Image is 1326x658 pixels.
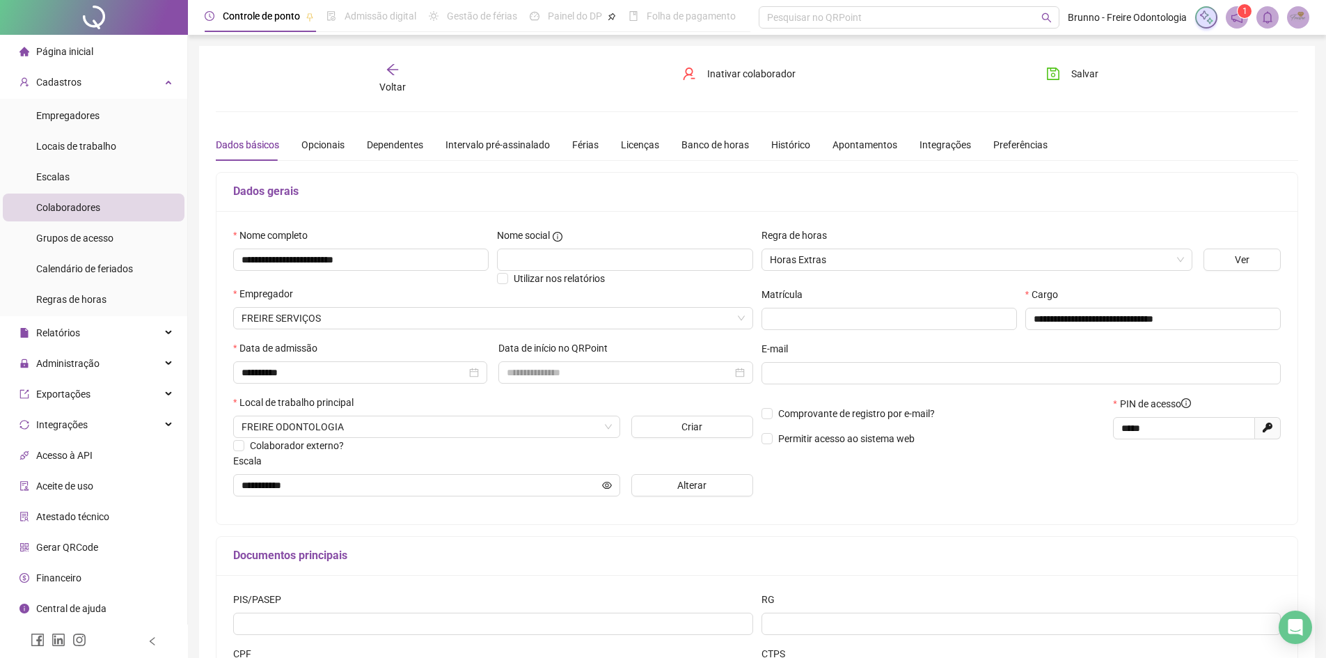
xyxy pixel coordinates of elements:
[1025,287,1067,302] label: Cargo
[301,137,345,152] div: Opcionais
[1242,6,1247,16] span: 1
[36,294,106,305] span: Regras de horas
[72,633,86,647] span: instagram
[629,11,638,21] span: book
[36,480,93,492] span: Aceite de uso
[778,408,935,419] span: Comprovante de registro por e-mail?
[498,340,617,356] label: Data de início no QRPoint
[19,451,29,460] span: api
[572,137,599,152] div: Férias
[771,137,810,152] div: Histórico
[52,633,65,647] span: linkedin
[367,137,423,152] div: Dependentes
[36,511,109,522] span: Atestado técnico
[445,137,550,152] div: Intervalo pré-assinalado
[530,11,539,21] span: dashboard
[233,547,1281,564] h5: Documentos principais
[36,77,81,88] span: Cadastros
[761,341,797,357] label: E-mail
[19,512,29,522] span: solution
[19,328,29,338] span: file
[1120,396,1191,412] span: PIN de acesso
[631,474,753,496] button: Alterar
[36,202,100,213] span: Colaboradores
[19,359,29,368] span: lock
[19,420,29,430] span: sync
[233,286,302,301] label: Empregador
[250,440,344,451] span: Colaborador externo?
[602,480,612,490] span: eye
[1279,611,1312,644] div: Open Intercom Messenger
[36,450,93,461] span: Acesso à API
[1071,66,1098,81] span: Salvar
[36,358,100,369] span: Administração
[761,228,836,243] label: Regra de horas
[1046,67,1060,81] span: save
[386,63,400,77] span: arrow-left
[233,340,326,356] label: Data de admissão
[36,46,93,57] span: Página inicial
[36,327,80,338] span: Relatórios
[621,137,659,152] div: Licenças
[36,141,116,152] span: Locais de trabalho
[36,263,133,274] span: Calendário de feriados
[148,636,157,646] span: left
[233,592,290,607] label: PIS/PASEP
[233,453,271,469] label: Escala
[36,233,113,244] span: Grupos de acesso
[993,137,1048,152] div: Preferências
[778,433,915,444] span: Permitir acesso ao sistema web
[761,287,812,302] label: Matrícula
[497,228,550,243] span: Nome social
[19,542,29,552] span: qrcode
[233,395,363,410] label: Local de trabalho principal
[707,66,796,81] span: Inativar colaborador
[681,137,749,152] div: Banco de horas
[326,11,336,21] span: file-done
[647,10,736,22] span: Folha de pagamento
[1041,13,1052,23] span: search
[36,171,70,182] span: Escalas
[1231,11,1243,24] span: notification
[1261,11,1274,24] span: bell
[770,249,1184,270] span: Horas Extras
[36,542,98,553] span: Gerar QRCode
[548,10,602,22] span: Painel do DP
[306,13,314,21] span: pushpin
[832,137,897,152] div: Apontamentos
[345,10,416,22] span: Admissão digital
[761,592,784,607] label: RG
[31,633,45,647] span: facebook
[672,63,806,85] button: Inativar colaborador
[19,47,29,56] span: home
[379,81,406,93] span: Voltar
[447,10,517,22] span: Gestão de férias
[19,77,29,87] span: user-add
[19,604,29,613] span: info-circle
[1181,398,1191,408] span: info-circle
[677,478,707,493] span: Alterar
[1235,252,1249,267] span: Ver
[429,11,439,21] span: sun
[514,273,605,284] span: Utilizar nos relatórios
[1199,10,1214,25] img: sparkle-icon.fc2bf0ac1784a2077858766a79e2daf3.svg
[919,137,971,152] div: Integrações
[19,481,29,491] span: audit
[233,183,1281,200] h5: Dados gerais
[242,308,745,329] span: FREIRE SERVIÇOS LTDA
[36,110,100,121] span: Empregadores
[233,228,317,243] label: Nome completo
[36,603,106,614] span: Central de ajuda
[1238,4,1252,18] sup: 1
[631,416,753,438] button: Criar
[36,389,90,400] span: Exportações
[1288,7,1309,28] img: 21297
[36,419,88,430] span: Integrações
[1203,249,1281,271] button: Ver
[1068,10,1187,25] span: Brunno - Freire Odontologia
[1036,63,1109,85] button: Salvar
[223,10,300,22] span: Controle de ponto
[682,67,696,81] span: user-delete
[553,232,562,242] span: info-circle
[608,13,616,21] span: pushpin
